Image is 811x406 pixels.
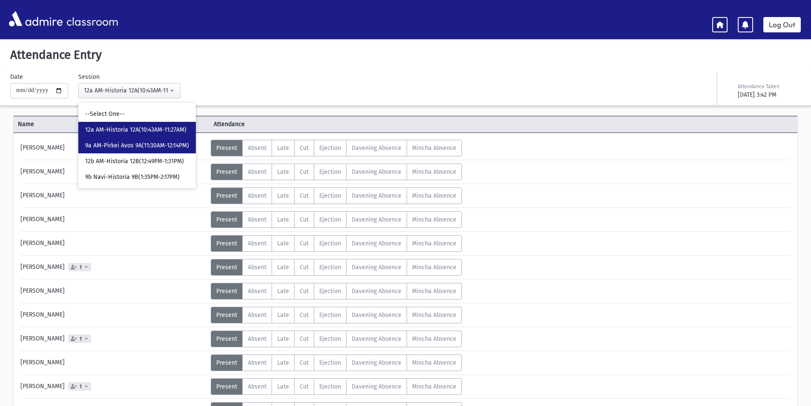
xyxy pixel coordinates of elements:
span: Ejection [319,335,341,343]
div: [DATE] 3:42 PM [738,90,799,99]
span: Present [216,264,237,271]
span: Mincha Absence [412,311,456,319]
span: Name [14,120,209,129]
div: [PERSON_NAME] [16,354,211,371]
div: 12a AM-Historia 12A(10:43AM-11:27AM) [84,86,168,95]
label: Session [78,72,100,81]
span: Present [216,216,237,223]
span: Present [216,192,237,199]
span: Cut [300,192,309,199]
span: Late [277,144,289,152]
span: Mincha Absence [412,144,456,152]
span: Absent [248,383,267,390]
span: 1 [78,265,83,270]
span: Ejection [319,359,341,366]
span: Davening Absence [352,311,401,319]
span: Davening Absence [352,168,401,176]
span: 12b AM-Historia 12B(12:49PM-1:31PM) [85,157,184,166]
div: AttTypes [211,378,462,395]
span: Present [216,335,237,343]
span: Absent [248,216,267,223]
div: AttTypes [211,283,462,299]
span: Ejection [319,192,341,199]
span: Cut [300,335,309,343]
span: Mincha Absence [412,168,456,176]
div: AttTypes [211,164,462,180]
span: Late [277,264,289,271]
span: Cut [300,240,309,247]
div: [PERSON_NAME] [16,331,211,347]
span: Ejection [319,144,341,152]
div: [PERSON_NAME] [16,259,211,276]
img: AdmirePro [7,9,65,29]
span: Davening Absence [352,264,401,271]
div: AttTypes [211,211,462,228]
span: Late [277,240,289,247]
span: Absent [248,192,267,199]
span: 1 [78,384,83,389]
span: Ejection [319,216,341,223]
span: Absent [248,240,267,247]
div: AttTypes [211,235,462,252]
div: [PERSON_NAME] [16,211,211,228]
span: Late [277,335,289,343]
span: Late [277,192,289,199]
span: Ejection [319,168,341,176]
span: Mincha Absence [412,216,456,223]
span: Cut [300,144,309,152]
span: Late [277,216,289,223]
span: Mincha Absence [412,359,456,366]
div: AttTypes [211,307,462,323]
a: Log Out [763,17,801,32]
span: 12a AM-Historia 12A(10:43AM-11:27AM) [85,126,186,134]
h5: Attendance Entry [7,48,804,62]
div: [PERSON_NAME] [16,235,211,252]
span: Cut [300,359,309,366]
span: Davening Absence [352,216,401,223]
div: [PERSON_NAME] [16,164,211,180]
div: AttTypes [211,331,462,347]
div: [PERSON_NAME] [16,307,211,323]
span: Absent [248,264,267,271]
span: Cut [300,216,309,223]
span: Late [277,383,289,390]
span: Ejection [319,264,341,271]
span: Mincha Absence [412,264,456,271]
div: [PERSON_NAME] [16,378,211,395]
span: Attendance [209,120,405,129]
div: [PERSON_NAME] [16,283,211,299]
span: Ejection [319,240,341,247]
div: AttTypes [211,187,462,204]
span: Davening Absence [352,335,401,343]
span: Present [216,311,237,319]
span: Ejection [319,383,341,390]
span: Absent [248,335,267,343]
span: Absent [248,288,267,295]
span: Cut [300,168,309,176]
span: 9a AM-Pirkei Avos 9A(11:30AM-12:14PM) [85,141,189,150]
span: Mincha Absence [412,192,456,199]
span: Late [277,168,289,176]
span: Absent [248,144,267,152]
span: Ejection [319,288,341,295]
span: classroom [65,8,118,30]
span: Cut [300,264,309,271]
span: Late [277,311,289,319]
span: Late [277,288,289,295]
span: Present [216,168,237,176]
span: Cut [300,288,309,295]
div: AttTypes [211,140,462,156]
span: Present [216,144,237,152]
span: Absent [248,311,267,319]
span: Present [216,383,237,390]
span: Davening Absence [352,288,401,295]
span: Cut [300,383,309,390]
div: AttTypes [211,259,462,276]
span: Absent [248,168,267,176]
span: Ejection [319,311,341,319]
span: Late [277,359,289,366]
div: Attendance Taken [738,83,799,90]
span: Cut [300,311,309,319]
span: Mincha Absence [412,288,456,295]
div: [PERSON_NAME] [16,187,211,204]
